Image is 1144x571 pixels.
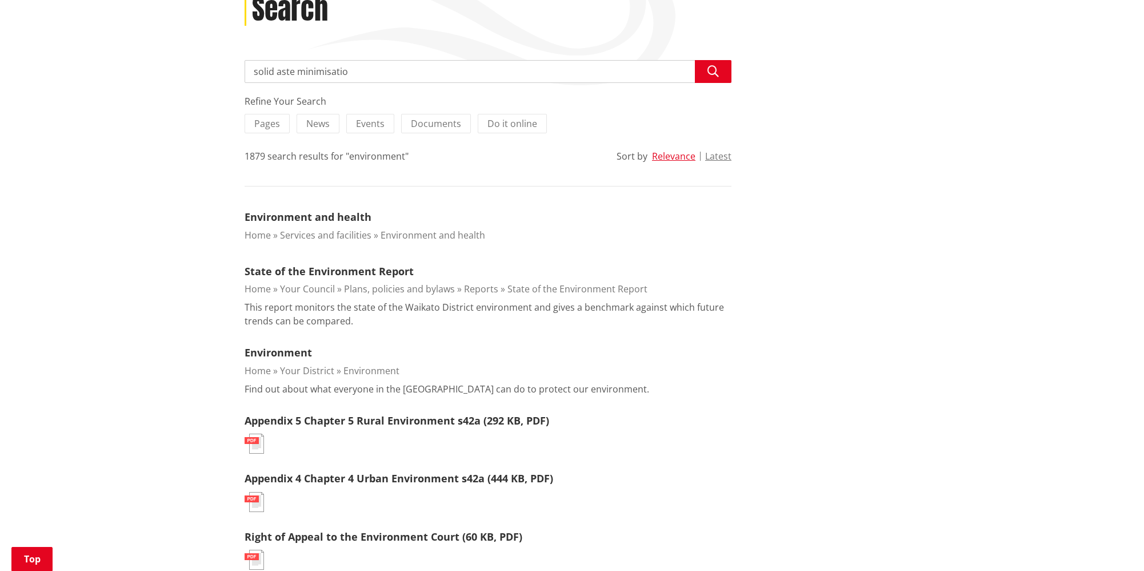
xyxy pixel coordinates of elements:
img: document-pdf.svg [245,550,264,570]
a: State of the Environment Report [507,283,647,295]
div: Sort by [617,149,647,163]
a: Environment [245,346,312,359]
div: 1879 search results for "environment" [245,149,409,163]
img: document-pdf.svg [245,434,264,454]
a: State of the Environment Report [245,264,414,278]
span: Documents [411,117,461,130]
a: Plans, policies and bylaws [344,283,455,295]
a: Right of Appeal to the Environment Court (60 KB, PDF) [245,530,522,544]
div: Refine Your Search [245,94,731,108]
p: This report monitors the state of the Waikato District environment and gives a benchmark against ... [245,300,731,328]
button: Relevance [652,151,695,161]
span: Events [356,117,385,130]
span: Pages [254,117,280,130]
a: Environment and health [381,229,485,241]
input: Search input [245,60,731,83]
span: Do it online [487,117,537,130]
a: Home [245,364,271,377]
a: Appendix 4 Chapter 4 Urban Environment s42a (444 KB, PDF) [245,471,553,485]
button: Latest [705,151,731,161]
a: Home [245,229,271,241]
span: News [306,117,330,130]
a: Reports [464,283,498,295]
a: Environment [343,364,399,377]
a: Home [245,283,271,295]
p: Find out about what everyone in the [GEOGRAPHIC_DATA] can do to protect our environment. [245,382,649,396]
iframe: Messenger Launcher [1091,523,1133,564]
img: document-pdf.svg [245,492,264,512]
a: Your District [280,364,334,377]
a: Appendix 5 Chapter 5 Rural Environment s42a (292 KB, PDF) [245,414,549,427]
a: Top [11,547,53,571]
a: Your Council [280,283,335,295]
a: Services and facilities [280,229,371,241]
a: Environment and health [245,210,371,224]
